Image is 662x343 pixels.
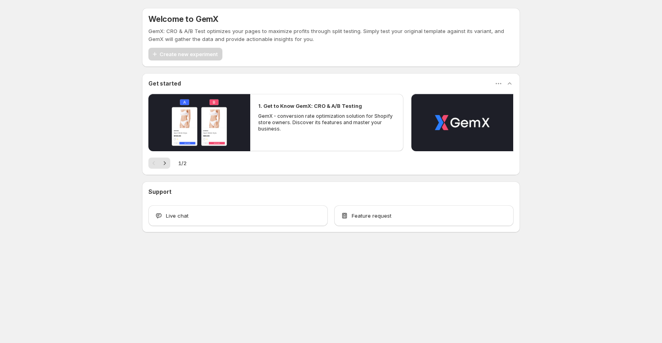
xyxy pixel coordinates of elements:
[411,94,513,151] button: Play video
[178,159,187,167] span: 1 / 2
[148,27,514,43] p: GemX: CRO & A/B Test optimizes your pages to maximize profits through split testing. Simply test ...
[148,188,171,196] h3: Support
[148,94,250,151] button: Play video
[159,158,170,169] button: Next
[166,212,189,220] span: Live chat
[258,102,362,110] h2: 1. Get to Know GemX: CRO & A/B Testing
[148,80,181,88] h3: Get started
[148,14,218,24] h5: Welcome to GemX
[352,212,391,220] span: Feature request
[148,158,170,169] nav: Pagination
[258,113,395,132] p: GemX - conversion rate optimization solution for Shopify store owners. Discover its features and ...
